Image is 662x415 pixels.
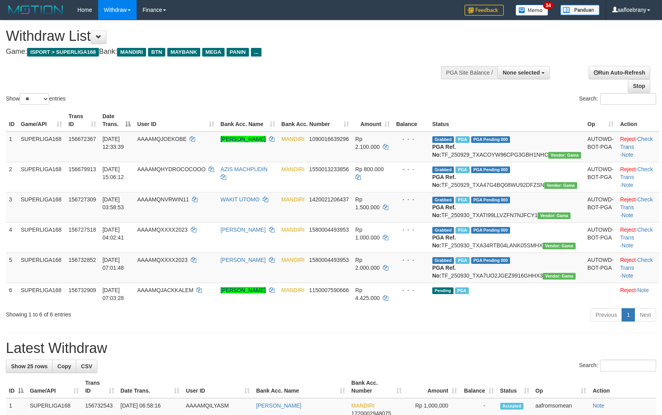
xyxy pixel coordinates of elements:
td: · · [617,132,659,162]
img: MOTION_logo.png [6,4,66,16]
label: Search: [579,93,656,105]
a: [PERSON_NAME] [221,227,266,233]
td: 1 [6,132,18,162]
span: Marked by aafsengchandara [455,166,469,173]
span: [DATE] 07:03:28 [102,287,124,301]
th: Op: activate to sort column ascending [532,376,590,398]
th: ID: activate to sort column descending [6,376,27,398]
b: PGA Ref. No: [432,174,456,188]
a: Reject [620,287,636,293]
span: PGA Pending [471,257,510,264]
a: Reject [620,196,636,203]
a: Check Trans [620,257,653,271]
div: Showing 1 to 6 of 6 entries [6,307,270,318]
b: PGA Ref. No: [432,265,456,279]
a: Next [635,308,656,322]
span: Vendor URL: https://trx31.1velocity.biz [543,243,576,249]
a: Note [622,152,633,158]
span: Rp 4.425.000 [355,287,380,301]
th: Bank Acc. Name: activate to sort column ascending [253,376,348,398]
td: TF_250929_TXA47G4BQ08WU92DFZSN [429,162,584,192]
td: SUPERLIGA168 [18,162,65,192]
a: Note [622,272,633,279]
span: Marked by aafromsomean [455,197,469,203]
td: 6 [6,283,18,305]
span: AAAAMQXXXX2023 [137,257,187,263]
span: Copy 1550013233856 to clipboard [309,166,349,172]
th: User ID: activate to sort column ascending [134,109,217,132]
span: MANDIRI [282,227,305,233]
span: [DATE] 04:02:41 [102,227,124,241]
th: Op: activate to sort column ascending [584,109,617,132]
th: Bank Acc. Number: activate to sort column ascending [348,376,405,398]
td: 5 [6,252,18,283]
input: Search: [600,360,656,371]
th: Status [429,109,584,132]
td: TF_250930_TXA7UO2JGEZ9916GHHX3 [429,252,584,283]
td: AUTOWD-BOT-PGA [584,252,617,283]
span: MANDIRI [282,257,305,263]
a: Run Auto-Refresh [589,66,650,79]
span: Vendor URL: https://trx31.1velocity.biz [544,182,577,189]
a: [PERSON_NAME] [221,257,266,263]
a: Reject [620,136,636,142]
h1: Withdraw List [6,28,433,44]
span: 156732909 [68,287,96,293]
a: Check Trans [620,227,653,241]
td: · · [617,192,659,222]
span: CSV [81,363,92,369]
span: MANDIRI [282,136,305,142]
label: Search: [579,360,656,371]
td: · · [617,252,659,283]
td: SUPERLIGA168 [18,192,65,222]
a: Reject [620,257,636,263]
span: Pending [432,287,454,294]
span: Copy 1150007590666 to clipboard [309,287,349,293]
th: Trans ID: activate to sort column ascending [65,109,99,132]
th: Date Trans.: activate to sort column descending [99,109,134,132]
a: 1 [622,308,635,322]
span: MAYBANK [167,48,200,57]
a: [PERSON_NAME] [221,136,266,142]
span: Marked by aafromsomean [455,227,469,234]
td: TF_250930_TXA34RTB04LANK05SMHX [429,222,584,252]
span: Marked by aafsengchandara [455,136,469,143]
a: Reject [620,166,636,172]
span: AAAAMQJOEKOBE [137,136,187,142]
td: SUPERLIGA168 [18,132,65,162]
span: Rp 1.500.000 [355,196,380,210]
span: PGA Pending [471,227,510,234]
a: Check Trans [620,166,653,180]
td: AUTOWD-BOT-PGA [584,162,617,192]
th: Date Trans.: activate to sort column ascending [117,376,183,398]
span: PGA Pending [471,166,510,173]
span: Vendor URL: https://trx31.1velocity.biz [543,273,576,280]
td: · · [617,222,659,252]
span: Accepted [500,403,524,410]
a: WAKIT UTOMO [221,196,260,203]
span: 156679913 [68,166,96,172]
span: 156672367 [68,136,96,142]
span: AAAAMQHYDROCOCOOO [137,166,205,172]
span: Grabbed [432,166,454,173]
td: SUPERLIGA168 [18,283,65,305]
span: AAAAMQXXXX2023 [137,227,187,233]
div: - - - [396,196,426,203]
img: Button%20Memo.svg [516,5,549,16]
span: [DATE] 12:33:39 [102,136,124,150]
td: 2 [6,162,18,192]
span: 156727309 [68,196,96,203]
span: 156727518 [68,227,96,233]
span: MANDIRI [351,402,375,409]
a: Previous [591,308,622,322]
div: - - - [396,226,426,234]
span: MANDIRI [282,287,305,293]
th: Action [589,376,656,398]
a: Note [622,242,633,249]
input: Search: [600,93,656,105]
a: CSV [76,360,97,373]
span: Grabbed [432,197,454,203]
select: Showentries [20,93,49,105]
a: Copy [52,360,76,373]
th: User ID: activate to sort column ascending [183,376,253,398]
